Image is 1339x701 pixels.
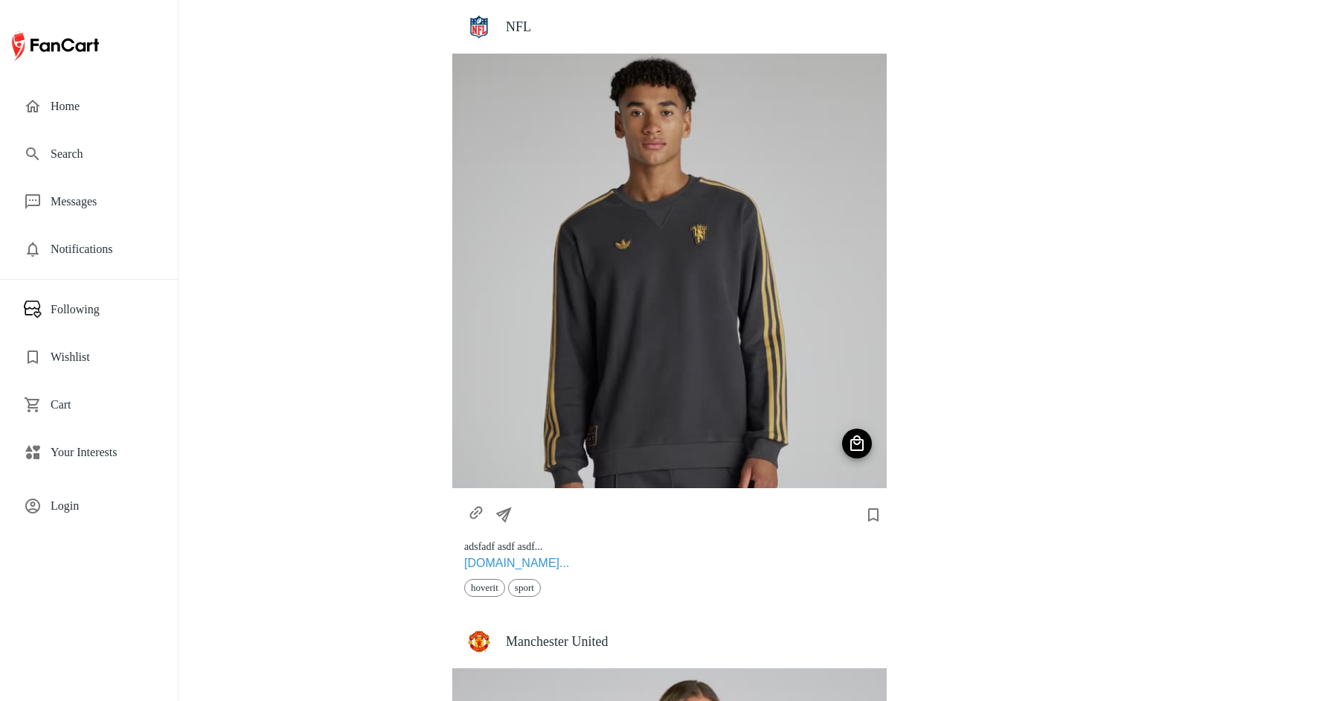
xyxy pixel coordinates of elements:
span: Login [51,497,154,515]
img: store img [466,629,492,654]
img: image of product [452,54,887,488]
span: Home [51,97,154,115]
span: Notifications [51,240,154,258]
img: store img [466,14,492,39]
button: test.com [461,498,491,531]
span: Cart [51,396,154,414]
div: Notifications [12,231,166,267]
a: test.com [461,508,491,520]
button: Shop [842,429,872,458]
div: Home [12,89,166,124]
span: Your Interests [51,444,154,461]
h4: NFL [506,19,875,35]
div: Wishlist [12,339,166,375]
span: Search [51,145,154,163]
img: FanCart logo [12,28,99,64]
div: Messages [12,184,166,220]
a: [DOMAIN_NAME]... [452,553,581,569]
span: sport [509,580,540,595]
span: hoverit [465,580,504,595]
span: Following [51,301,154,319]
button: Share [491,498,521,531]
div: adsfadf asdf asdf... [464,540,875,554]
div: Search [12,136,166,172]
button: Add to wishlist [860,502,887,528]
div: Login [12,488,166,524]
span: Wishlist [51,348,154,366]
div: Your Interests [12,435,166,470]
span: Messages [51,193,154,211]
div: Following [12,292,166,327]
div: Cart [12,387,166,423]
h4: Manchester United [506,633,875,650]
